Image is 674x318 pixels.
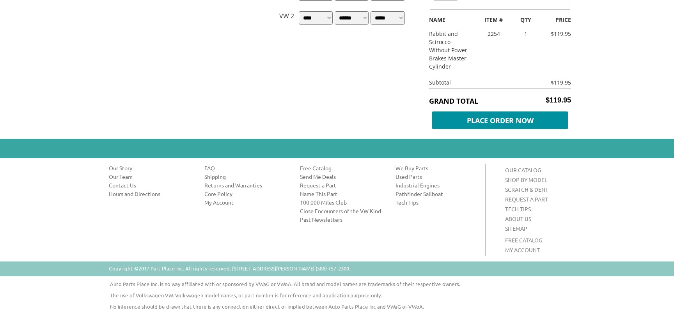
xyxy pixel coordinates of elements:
[505,196,548,203] a: REQUEST A PART
[538,16,577,24] div: PRICE
[300,181,384,189] a: Request a Part
[538,30,577,38] div: $119.95
[204,164,288,172] a: FAQ
[546,96,571,104] span: $119.95
[300,207,384,215] a: Close Encounters of the VW Kind
[204,181,288,189] a: Returns and Warranties
[396,164,479,172] a: We Buy Parts
[104,303,586,310] p: No inference should be drawn that there is any connection either direct or implied between Auto P...
[109,265,350,272] p: Copyright ©2017 Part Place Inc. All rights reserved. [STREET_ADDRESS][PERSON_NAME] (586) 757-2300.
[423,30,474,71] div: Rabbit and Scirocco Without Power Brakes Master Cylinder
[513,16,539,24] div: QTY
[204,173,288,180] a: Shipping
[396,190,479,198] a: Pathfinder Sailboat
[204,198,288,206] a: My Account
[300,164,384,172] a: Free Catalog
[109,164,193,172] a: Our Story
[300,216,384,223] a: Past Newsletters
[109,190,193,198] a: Hours and Directions
[300,198,384,206] a: 100,000 Miles Club
[104,280,586,288] p: Auto Parts Place Inc. is no way affiliated with or sponsored by VWaG or VWoA. All brand and model...
[104,291,586,299] p: The use of Volkswagen VW. Volkswagen model names, or part number is for reference and application...
[546,78,571,87] div: $119.95
[474,30,513,38] div: 2254
[423,78,546,87] div: Subtotal
[429,96,571,106] h5: Grand Total
[432,111,568,129] span: Place Order Now
[109,173,193,180] a: Our Team
[505,246,540,253] a: MY ACCOUNT
[300,190,384,198] a: Name This Part
[429,110,571,127] button: Place Order Now
[505,205,531,212] a: TECH TIPS
[204,190,288,198] a: Core Policy
[109,181,193,189] a: Contact Us
[505,225,527,232] a: SITEMAP
[505,215,531,222] a: ABOUT US
[396,181,479,189] a: Industrial Engines
[505,176,547,183] a: SHOP BY MODEL
[279,11,294,27] p: VW 2
[474,16,513,24] div: ITEM #
[505,237,542,244] a: FREE CATALOG
[300,173,384,180] a: Send Me Deals
[396,198,479,206] a: Tech Tips
[513,30,539,38] div: 1
[396,173,479,180] a: Used Parts
[423,16,474,24] div: NAME
[505,186,548,193] a: SCRATCH & DENT
[505,166,541,173] a: OUR CATALOG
